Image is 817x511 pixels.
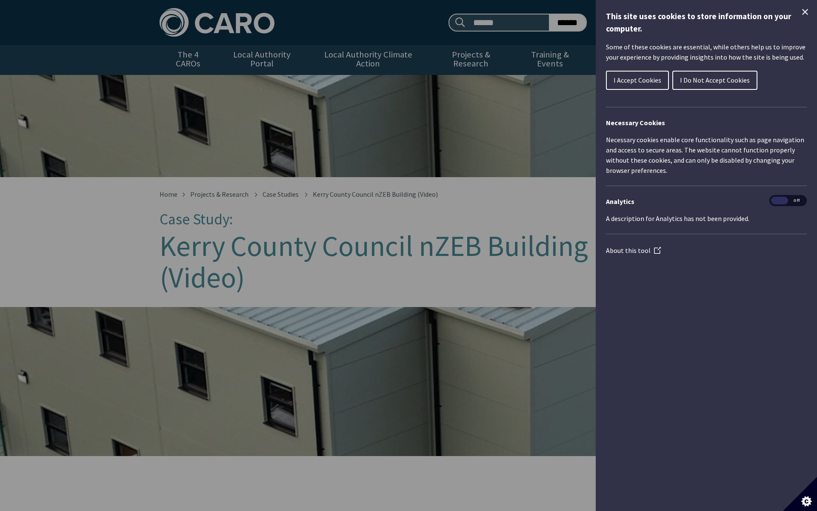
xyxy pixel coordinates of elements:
button: Set cookie preferences [783,477,817,511]
span: On [771,197,788,205]
p: Necessary cookies enable core functionality such as page navigation and access to secure areas. T... [606,135,807,175]
p: Some of these cookies are essential, while others help us to improve your experience by providing... [606,42,807,62]
h3: Analytics [606,196,807,207]
h2: Necessary Cookies [606,118,807,128]
h1: This site uses cookies to store information on your computer. [606,10,807,35]
a: About this tool [606,246,661,255]
button: I Accept Cookies [606,71,669,90]
span: I Do Not Accept Cookies [680,76,750,84]
button: I Do Not Accept Cookies [672,71,757,90]
span: Off [788,197,805,205]
button: Close Cookie Control [800,7,810,17]
span: I Accept Cookies [614,76,661,84]
p: A description for Analytics has not been provided. [606,213,807,224]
